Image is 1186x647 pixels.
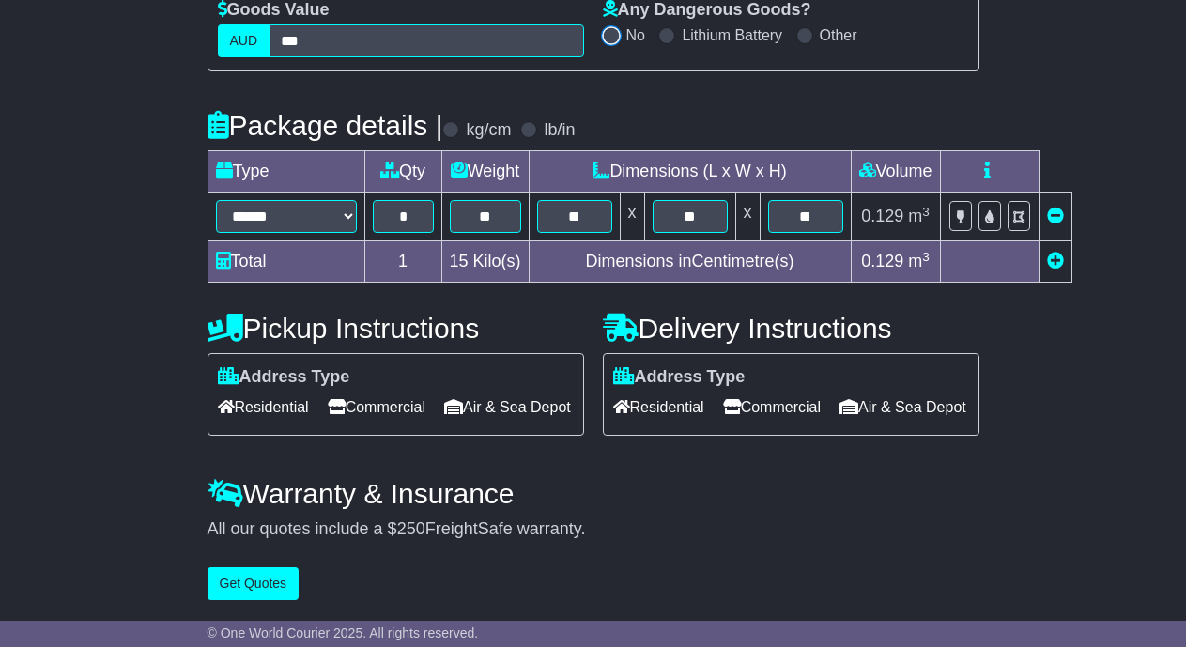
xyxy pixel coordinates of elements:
label: Lithium Battery [682,26,782,44]
span: Air & Sea Depot [839,393,966,422]
span: m [908,207,930,225]
td: Type [208,151,364,193]
td: Volume [851,151,940,193]
label: No [626,26,645,44]
span: 15 [450,252,469,270]
sup: 3 [922,250,930,264]
span: 250 [397,519,425,538]
button: Get Quotes [208,567,300,600]
td: Total [208,241,364,283]
sup: 3 [922,205,930,219]
span: 0.129 [861,207,903,225]
h4: Package details | [208,110,443,141]
td: x [620,193,644,241]
span: m [908,252,930,270]
td: Weight [441,151,529,193]
div: All our quotes include a $ FreightSafe warranty. [208,519,979,540]
span: Commercial [723,393,821,422]
label: Address Type [218,367,350,388]
td: Dimensions in Centimetre(s) [529,241,851,283]
span: Residential [613,393,704,422]
label: kg/cm [466,120,511,141]
td: 1 [364,241,441,283]
label: Address Type [613,367,746,388]
span: 0.129 [861,252,903,270]
h4: Delivery Instructions [603,313,979,344]
td: Qty [364,151,441,193]
h4: Pickup Instructions [208,313,584,344]
a: Remove this item [1047,207,1064,225]
span: Air & Sea Depot [444,393,571,422]
label: Other [820,26,857,44]
td: x [735,193,760,241]
span: Commercial [328,393,425,422]
h4: Warranty & Insurance [208,478,979,509]
label: AUD [218,24,270,57]
td: Dimensions (L x W x H) [529,151,851,193]
td: Kilo(s) [441,241,529,283]
span: Residential [218,393,309,422]
span: © One World Courier 2025. All rights reserved. [208,625,479,640]
a: Add new item [1047,252,1064,270]
label: lb/in [544,120,575,141]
